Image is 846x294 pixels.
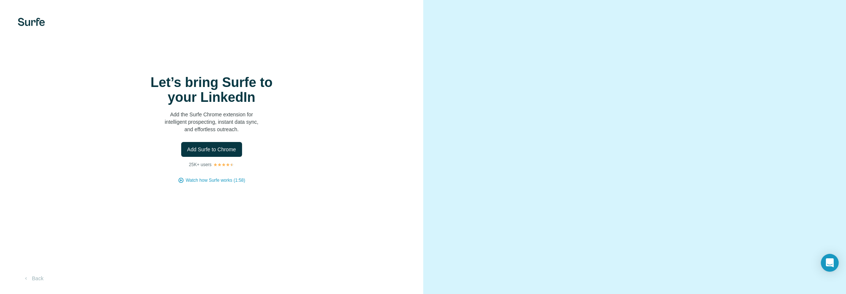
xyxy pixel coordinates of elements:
[187,146,236,153] span: Add Surfe to Chrome
[213,162,234,167] img: Rating Stars
[137,111,286,133] p: Add the Surfe Chrome extension for intelligent prospecting, instant data sync, and effortless out...
[189,161,212,168] p: 25K+ users
[186,177,245,184] button: Watch how Surfe works (1:58)
[18,272,49,285] button: Back
[18,18,45,26] img: Surfe's logo
[181,142,242,157] button: Add Surfe to Chrome
[821,254,839,272] div: Open Intercom Messenger
[137,75,286,105] h1: Let’s bring Surfe to your LinkedIn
